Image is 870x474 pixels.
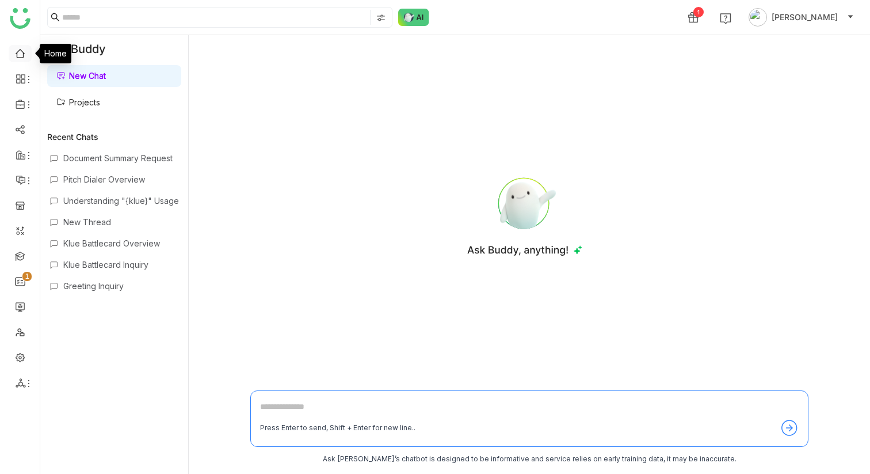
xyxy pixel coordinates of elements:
[10,8,30,29] img: logo
[40,35,188,63] div: Ask Buddy
[250,454,808,465] div: Ask [PERSON_NAME]’s chatbot is designed to be informative and service relies on early training da...
[63,196,179,206] div: Understanding "{klue}" Usage
[746,8,856,26] button: [PERSON_NAME]
[47,132,181,142] div: Recent Chats
[56,71,106,81] a: New Chat
[63,175,179,184] div: Pitch Dialer Overview
[63,281,179,291] div: Greeting Inquiry
[398,9,429,26] img: ask-buddy-normal.svg
[63,238,179,248] div: Klue Battlecard Overview
[22,272,32,281] nz-badge-sup: 1
[25,271,29,282] p: 1
[772,11,838,24] span: [PERSON_NAME]
[693,7,704,17] div: 1
[376,13,386,22] img: search-type.svg
[40,44,71,63] div: Home
[56,97,100,107] a: Projects
[63,153,179,163] div: Document Summary Request
[63,260,179,270] div: Klue Battlecard Inquiry
[63,217,179,227] div: New Thread
[260,423,415,434] div: Press Enter to send, Shift + Enter for new line..
[749,8,767,26] img: avatar
[720,13,731,24] img: help.svg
